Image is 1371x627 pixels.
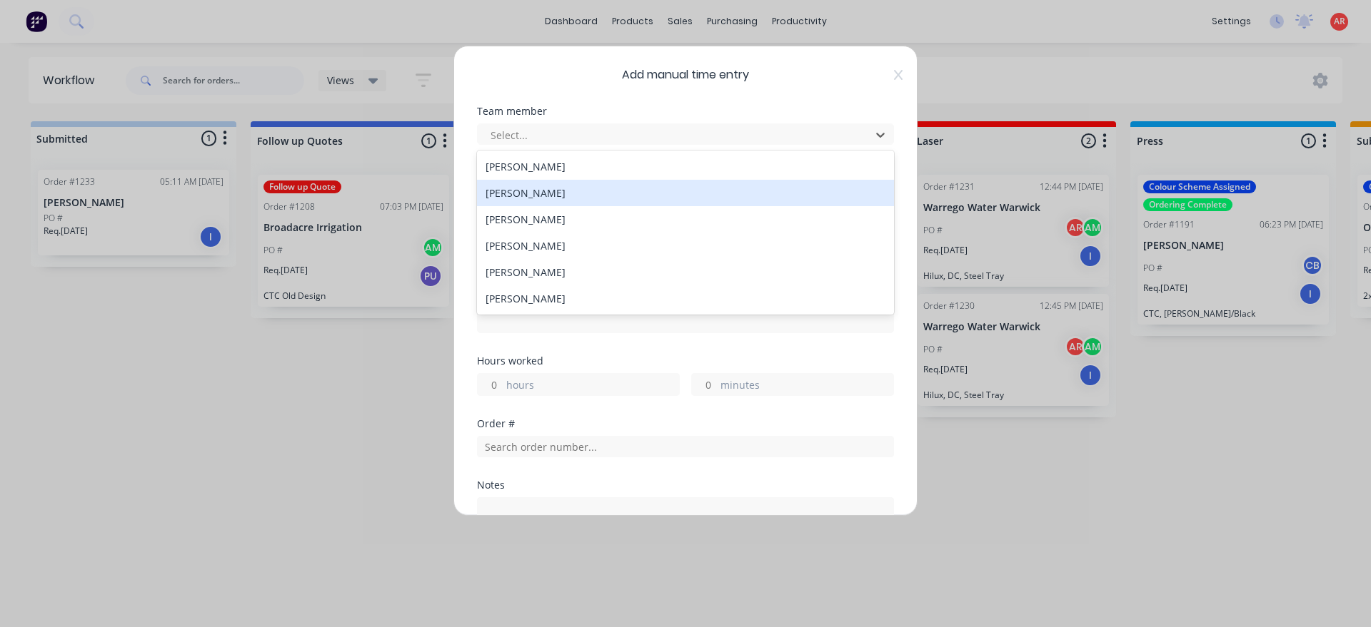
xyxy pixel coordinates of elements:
div: Team member [477,106,894,116]
div: Hours worked [477,356,894,366]
input: 0 [478,374,503,395]
div: Notes [477,480,894,490]
input: Search order number... [477,436,894,457]
div: Order # [477,419,894,429]
div: [PERSON_NAME] [477,206,894,233]
input: 0 [692,374,717,395]
div: [PERSON_NAME] [477,153,894,180]
span: Add manual time entry [477,66,894,83]
div: [PERSON_NAME] [477,259,894,285]
label: hours [506,377,679,395]
div: [PERSON_NAME] [477,285,894,312]
label: minutes [720,377,893,395]
div: [PERSON_NAME] [477,180,894,206]
div: [PERSON_NAME] [477,233,894,259]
